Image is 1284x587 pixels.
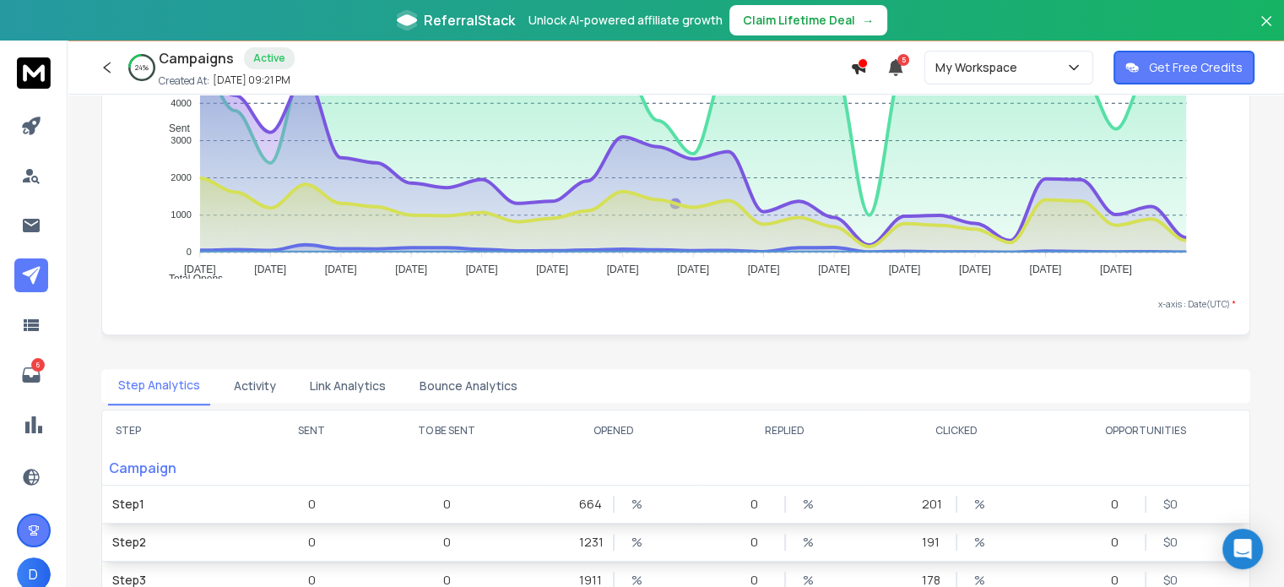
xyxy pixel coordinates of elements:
[135,63,149,73] p: 24 %
[159,48,234,68] h1: Campaigns
[112,496,247,513] p: Step 1
[325,264,357,275] tspan: [DATE]
[116,298,1236,311] p: x-axis : Date(UTC)
[528,410,699,451] th: OPENED
[244,47,295,69] div: Active
[112,534,247,551] p: Step 2
[974,496,991,513] p: %
[803,534,820,551] p: %
[699,410,870,451] th: REPLIED
[257,410,366,451] th: SENT
[959,264,991,275] tspan: [DATE]
[897,54,909,66] span: 5
[171,172,192,182] tspan: 2000
[171,98,192,108] tspan: 4000
[1113,51,1254,84] button: Get Free Credits
[1100,264,1132,275] tspan: [DATE]
[1111,534,1128,551] p: 0
[818,264,850,275] tspan: [DATE]
[1163,496,1180,513] p: $ 0
[889,264,921,275] tspan: [DATE]
[156,273,223,285] span: Total Opens
[1222,529,1263,569] div: Open Intercom Messenger
[443,534,451,551] p: 0
[537,264,569,275] tspan: [DATE]
[579,496,596,513] p: 664
[156,122,190,134] span: Sent
[1255,10,1277,51] button: Close banner
[308,496,316,513] p: 0
[1043,410,1249,451] th: OPPORTUNITIES
[750,534,767,551] p: 0
[1111,496,1128,513] p: 0
[255,264,287,275] tspan: [DATE]
[631,534,648,551] p: %
[102,410,257,451] th: STEP
[803,496,820,513] p: %
[108,367,210,405] button: Step Analytics
[300,367,396,405] button: Link Analytics
[974,534,991,551] p: %
[1163,534,1180,551] p: $ 0
[862,12,874,29] span: →
[1149,59,1243,76] p: Get Free Credits
[922,496,939,513] p: 201
[366,410,528,451] th: TO BE SENT
[729,5,887,35] button: Claim Lifetime Deal→
[528,12,723,29] p: Unlock AI-powered affiliate growth
[224,367,286,405] button: Activity
[466,264,498,275] tspan: [DATE]
[579,534,596,551] p: 1231
[187,247,192,257] tspan: 0
[14,358,48,392] a: 6
[159,74,209,88] p: Created At:
[409,367,528,405] button: Bounce Analytics
[396,264,428,275] tspan: [DATE]
[870,410,1042,451] th: CLICKED
[607,264,639,275] tspan: [DATE]
[308,534,316,551] p: 0
[184,264,216,275] tspan: [DATE]
[102,451,257,485] p: Campaign
[631,496,648,513] p: %
[1030,264,1062,275] tspan: [DATE]
[31,358,45,372] p: 6
[935,59,1024,76] p: My Workspace
[677,264,709,275] tspan: [DATE]
[748,264,780,275] tspan: [DATE]
[171,135,192,145] tspan: 3000
[750,496,767,513] p: 0
[922,534,939,551] p: 191
[443,496,451,513] p: 0
[171,209,192,220] tspan: 1000
[213,73,290,87] p: [DATE] 09:21 PM
[424,10,515,30] span: ReferralStack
